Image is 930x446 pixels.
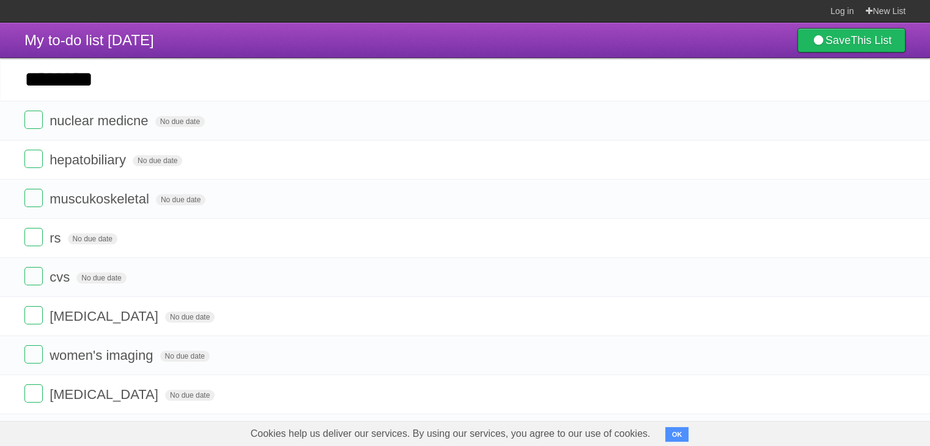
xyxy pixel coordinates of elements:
label: Done [24,111,43,129]
span: My to-do list [DATE] [24,32,154,48]
b: This List [851,34,891,46]
span: No due date [155,116,205,127]
label: Done [24,189,43,207]
span: No due date [133,155,182,166]
label: Done [24,150,43,168]
span: No due date [156,194,205,205]
span: muscukoskeletal [50,191,152,207]
span: Cookies help us deliver our services. By using our services, you agree to our use of cookies. [238,422,663,446]
label: Done [24,228,43,246]
span: hepatobiliary [50,152,129,167]
span: [MEDICAL_DATA] [50,309,161,324]
span: No due date [68,233,117,244]
span: women's imaging [50,348,156,363]
label: Done [24,267,43,285]
label: Done [24,345,43,364]
label: Done [24,306,43,324]
button: OK [665,427,689,442]
label: Done [24,384,43,403]
span: No due date [165,390,215,401]
span: No due date [165,312,215,323]
span: No due date [160,351,210,362]
span: No due date [76,272,126,283]
span: [MEDICAL_DATA] [50,387,161,402]
span: rs [50,230,64,246]
span: nuclear medicne [50,113,151,128]
a: SaveThis List [797,28,906,53]
span: cvs [50,269,73,285]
